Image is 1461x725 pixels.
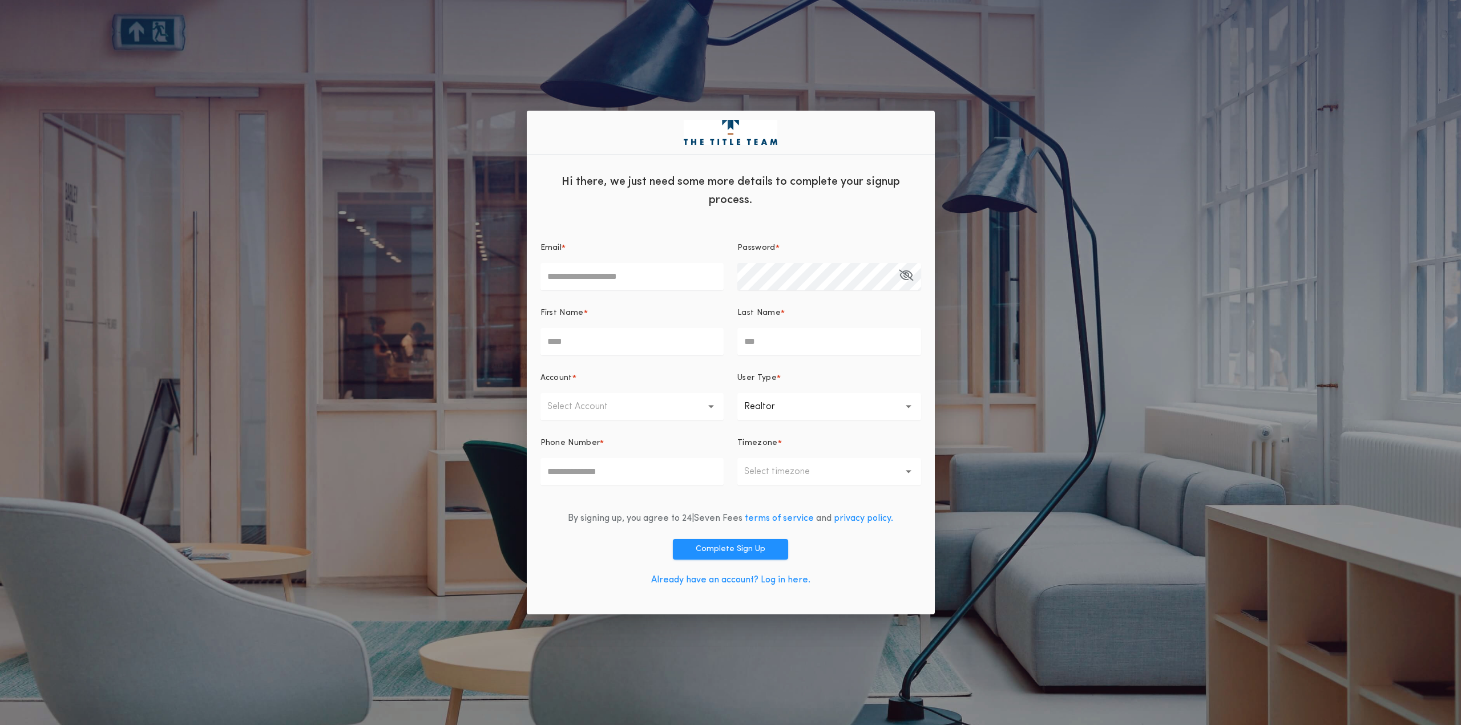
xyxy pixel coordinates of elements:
[527,164,935,215] div: Hi there, we just need some more details to complete your signup process.
[651,576,810,585] a: Already have an account? Log in here.
[540,263,724,290] input: Email*
[834,514,893,523] a: privacy policy.
[540,328,724,355] input: First Name*
[737,458,921,485] button: Select timezone
[540,242,562,254] p: Email
[745,514,814,523] a: terms of service
[744,400,793,414] p: Realtor
[737,263,921,290] input: Password*
[547,400,626,414] p: Select Account
[540,438,600,449] p: Phone Number
[744,465,828,479] p: Select timezone
[540,307,584,319] p: First Name
[899,263,913,290] button: Password*
[673,539,788,560] button: Complete Sign Up
[540,393,724,420] button: Select Account
[540,372,572,384] p: Account
[737,242,776,254] p: Password
[737,328,921,355] input: Last Name*
[568,512,893,525] div: By signing up, you agree to 24|Seven Fees and
[737,372,777,384] p: User Type
[540,458,724,485] input: Phone Number*
[737,438,778,449] p: Timezone
[737,393,921,420] button: Realtor
[684,120,777,145] img: logo
[737,307,781,319] p: Last Name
